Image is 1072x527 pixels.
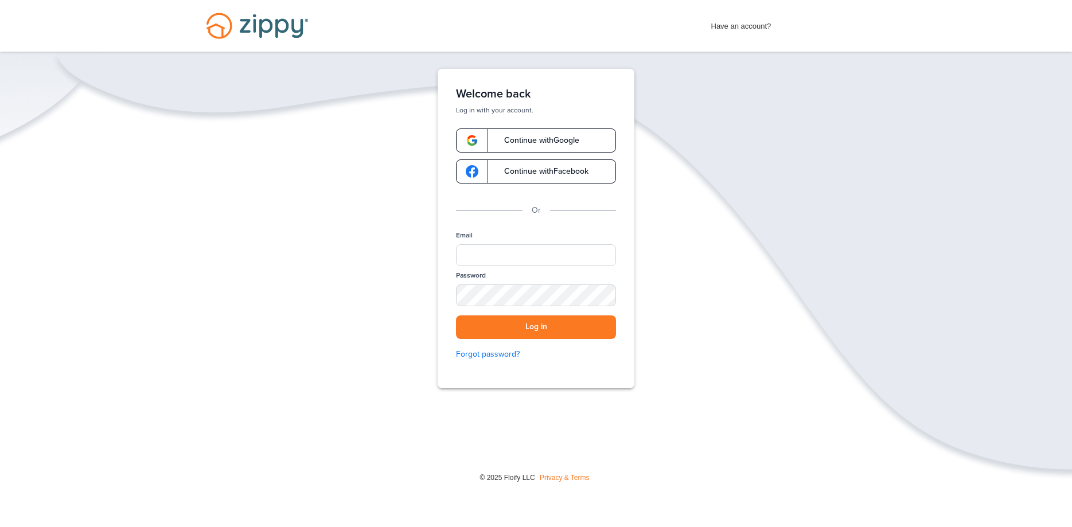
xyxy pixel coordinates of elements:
[456,315,616,339] button: Log in
[540,474,589,482] a: Privacy & Terms
[456,244,616,266] input: Email
[456,159,616,184] a: google-logoContinue withFacebook
[456,128,616,153] a: google-logoContinue withGoogle
[456,348,616,361] a: Forgot password?
[456,87,616,101] h1: Welcome back
[711,14,771,33] span: Have an account?
[456,284,616,306] input: Password
[493,136,579,145] span: Continue with Google
[493,167,588,175] span: Continue with Facebook
[456,231,473,240] label: Email
[466,134,478,147] img: google-logo
[466,165,478,178] img: google-logo
[480,474,535,482] span: © 2025 Floify LLC
[456,271,486,280] label: Password
[532,204,541,217] p: Or
[456,106,616,115] p: Log in with your account.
